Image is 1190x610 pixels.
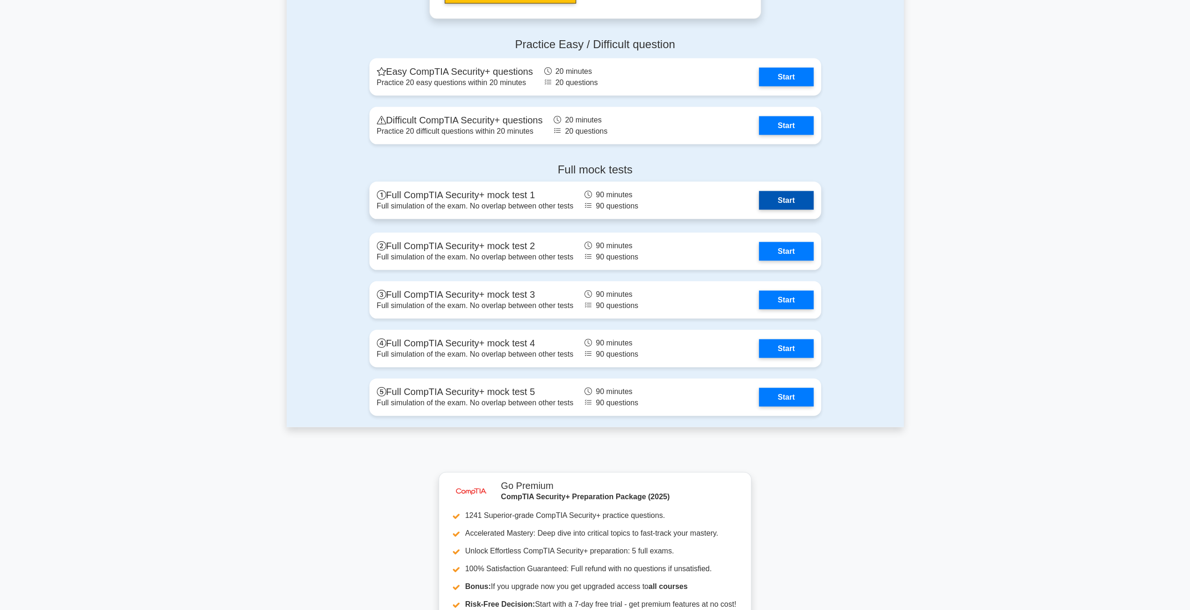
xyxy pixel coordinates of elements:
[759,339,813,358] a: Start
[759,191,813,210] a: Start
[759,388,813,407] a: Start
[369,38,821,51] h4: Practice Easy / Difficult question
[759,291,813,309] a: Start
[369,163,821,177] h4: Full mock tests
[759,242,813,261] a: Start
[759,68,813,86] a: Start
[759,116,813,135] a: Start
